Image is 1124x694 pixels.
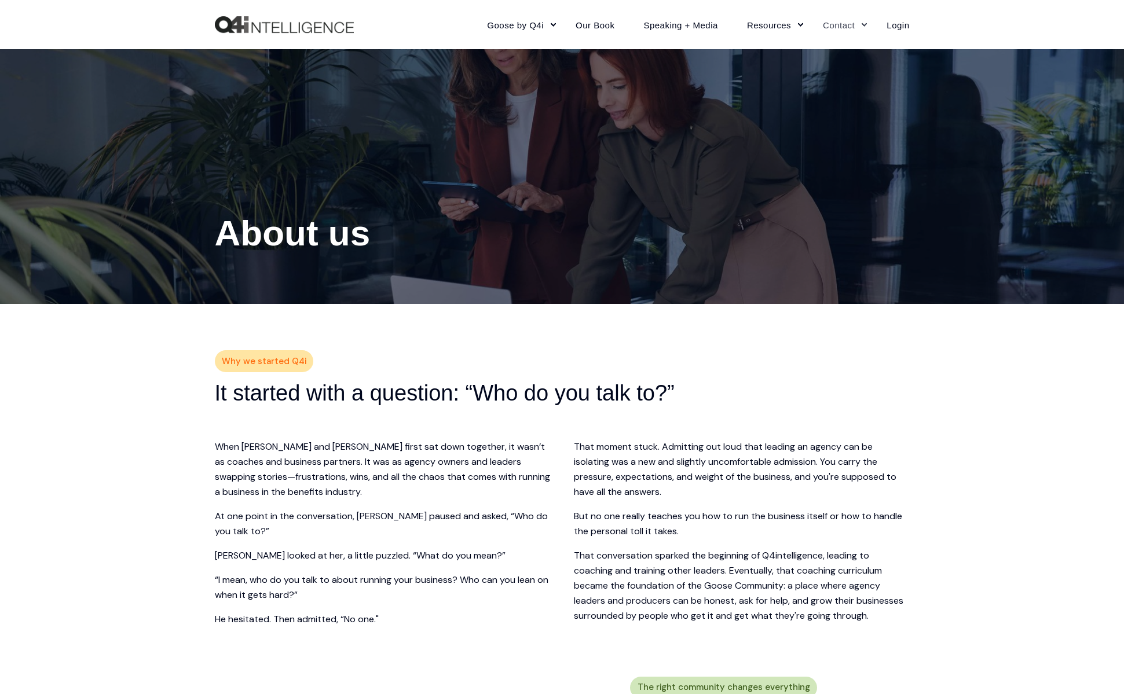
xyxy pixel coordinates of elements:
[215,572,551,603] p: “I mean, who do you talk to about running your business? Who can you lean on when it gets hard?”
[215,16,354,34] img: Q4intelligence, LLC logo
[215,379,910,407] h2: It started with a question: “Who do you talk to?”
[222,353,306,370] span: Why we started Q4i
[574,439,910,500] p: That moment stuck. Admitting out loud that leading an agency can be isolating was a new and sligh...
[215,16,354,34] a: Back to Home
[574,548,910,623] p: That conversation sparked the beginning of Q4intelligence, leading to coaching and training other...
[574,509,910,539] p: But no one really teaches you how to run the business itself or how to handle the personal toll i...
[215,612,551,627] p: He hesitated. Then admitted, “No one."
[215,509,551,539] p: At one point in the conversation, [PERSON_NAME] paused and asked, “Who do you talk to?”
[215,213,371,253] span: About us
[215,548,551,563] p: [PERSON_NAME] looked at her, a little puzzled. “What do you mean?”
[215,439,551,500] p: When [PERSON_NAME] and [PERSON_NAME] first sat down together, it wasn’t as coaches and business p...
